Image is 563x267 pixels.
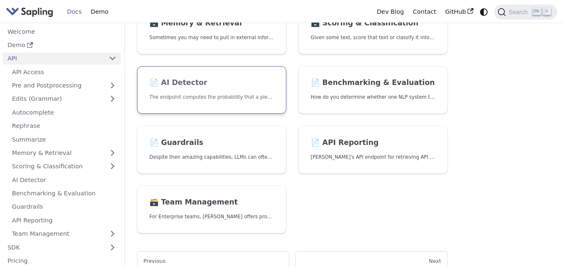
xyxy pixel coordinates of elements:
a: Docs [63,5,86,18]
a: Benchmarking & Evaluation [8,187,121,200]
h2: Team Management [150,198,274,207]
a: 📄️ AI DetectorThe endpoint computes the probability that a piece of text is AI-generated, [137,66,286,114]
a: Contact [408,5,441,18]
button: Search (Ctrl+K) [494,5,557,20]
a: 📄️ Benchmarking & EvaluationHow do you determine whether one NLP system that suggests edits [298,66,448,114]
a: Pricing [3,255,121,267]
a: AI Detector [8,174,121,186]
span: Search [506,9,533,15]
h2: Scoring & Classification [311,19,435,28]
a: Pre and Postprocessing [8,80,121,92]
p: The endpoint computes the probability that a piece of text is AI-generated, [150,93,274,101]
a: API Reporting [8,214,121,226]
h2: Guardrails [150,138,274,147]
a: Guardrails [8,201,121,213]
a: Demo [3,39,121,51]
a: 🗃️ Memory & RetrievalSometimes you may need to pull in external information that doesn't fit in t... [137,6,286,54]
p: Given some text, score that text or classify it into one of a set of pre-specified categories. [311,34,435,42]
a: Welcome [3,25,121,37]
div: Next [302,258,441,265]
p: How do you determine whether one NLP system that suggests edits [311,93,435,101]
h2: Benchmarking & Evaluation [311,78,435,87]
a: Summarize [8,133,121,145]
a: 🗃️ Team ManagementFor Enterprise teams, [PERSON_NAME] offers programmatic team provisioning and m... [137,185,286,233]
a: 📄️ GuardrailsDespite their amazing capabilities, LLMs can often behave in undesired [137,126,286,174]
a: Memory & Retrieval [8,147,121,159]
h2: Memory & Retrieval [150,19,274,28]
a: Dev Blog [372,5,408,18]
h2: AI Detector [150,78,274,87]
h2: API Reporting [311,138,435,147]
button: Switch between dark and light mode (currently system mode) [478,6,490,18]
a: Team Management [8,228,121,240]
button: Collapse sidebar category 'API' [104,52,121,65]
a: GitHub [440,5,478,18]
p: Despite their amazing capabilities, LLMs can often behave in undesired [150,153,274,161]
a: SDK [3,241,104,253]
a: Edits (Grammar) [8,93,121,105]
img: Sapling.ai [6,6,53,18]
a: Demo [86,5,113,18]
a: Scoring & Classification [8,160,121,172]
p: Sometimes you may need to pull in external information that doesn't fit in the context size of an... [150,34,274,42]
a: 📄️ API Reporting[PERSON_NAME]'s API endpoint for retrieving API usage analytics. [298,126,448,174]
a: API [3,52,104,65]
p: Sapling's API endpoint for retrieving API usage analytics. [311,153,435,161]
div: Previous [143,258,283,265]
a: API Access [8,66,121,78]
kbd: K [543,8,551,15]
a: Sapling.ai [6,6,56,18]
p: For Enterprise teams, Sapling offers programmatic team provisioning and management. [150,213,274,221]
a: Autocomplete [8,106,121,118]
a: 🗃️ Scoring & ClassificationGiven some text, score that text or classify it into one of a set of p... [298,6,448,54]
a: Rephrase [8,120,121,132]
button: Expand sidebar category 'SDK' [104,241,121,253]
